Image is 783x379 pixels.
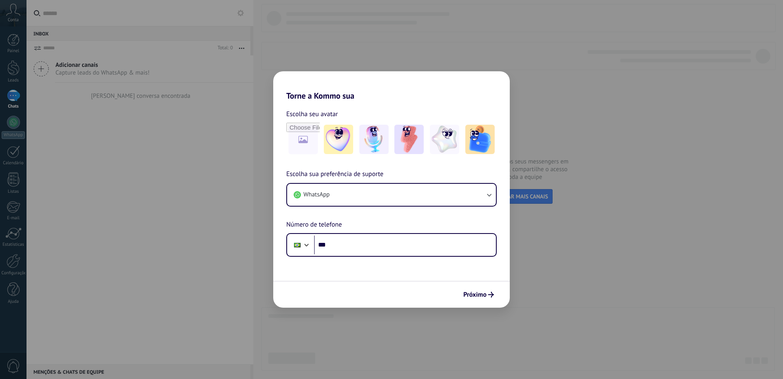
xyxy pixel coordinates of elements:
[286,220,342,230] span: Número de telefone
[465,125,495,154] img: -5.jpeg
[303,191,330,199] span: WhatsApp
[287,184,496,206] button: WhatsApp
[273,71,510,101] h2: Torne a Kommo sua
[286,169,383,180] span: Escolha sua preferência de suporte
[463,292,487,297] span: Próximo
[286,109,338,119] span: Escolha seu avatar
[394,125,424,154] img: -3.jpeg
[430,125,459,154] img: -4.jpeg
[359,125,389,154] img: -2.jpeg
[324,125,353,154] img: -1.jpeg
[460,288,498,302] button: Próximo
[290,236,305,253] div: Brazil: + 55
